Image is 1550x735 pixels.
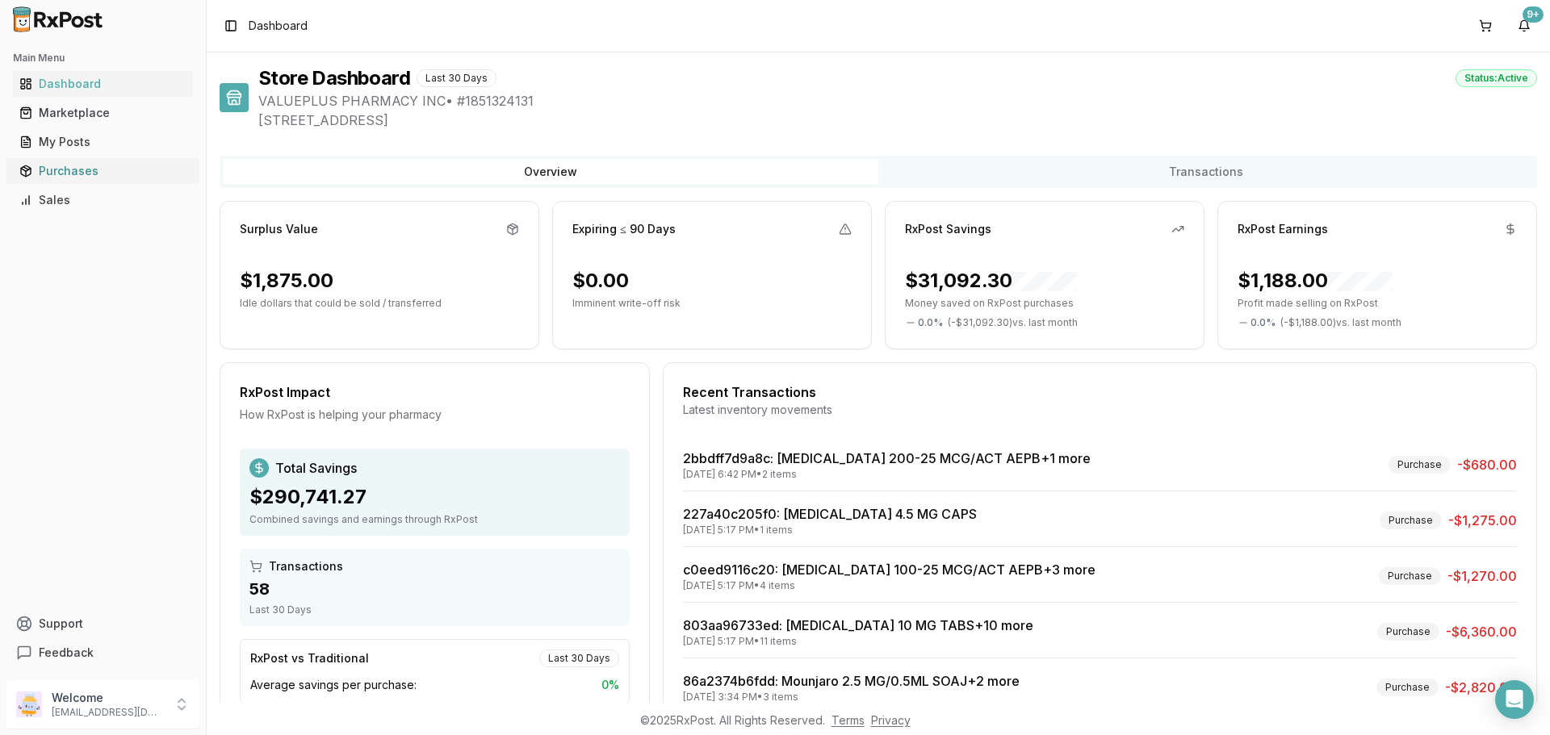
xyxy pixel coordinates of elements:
div: $290,741.27 [249,484,620,510]
img: User avatar [16,691,42,717]
span: Dashboard [249,18,308,34]
div: Purchase [1377,623,1439,641]
div: Open Intercom Messenger [1495,680,1534,719]
div: RxPost Impact [240,382,630,402]
div: Surplus Value [240,221,318,237]
button: Transactions [878,159,1534,185]
button: 9+ [1511,13,1537,39]
h2: Main Menu [13,52,193,65]
a: Terms [832,713,865,727]
span: Average savings per purchase: [250,677,417,693]
span: 0.0 % [918,316,943,329]
div: Combined savings and earnings through RxPost [249,513,620,526]
div: My Posts [19,134,186,150]
div: 9+ [1523,6,1544,23]
div: Sales [19,192,186,208]
p: Profit made selling on RxPost [1238,297,1517,310]
div: [DATE] 3:34 PM • 3 items [683,691,1020,704]
div: Purchase [1376,679,1439,696]
nav: breadcrumb [249,18,308,34]
button: Marketplace [6,100,199,126]
button: Sales [6,187,199,213]
h1: Store Dashboard [258,65,410,91]
div: Last 30 Days [249,603,620,616]
a: 2bbdff7d9a8c: [MEDICAL_DATA] 200-25 MCG/ACT AEPB+1 more [683,450,1091,466]
div: Last 30 Days [539,649,619,667]
div: [DATE] 5:17 PM • 1 items [683,524,977,537]
span: ( - $1,188.00 ) vs. last month [1280,316,1401,329]
div: $1,875.00 [240,268,333,294]
div: Purchases [19,163,186,179]
div: RxPost vs Traditional [250,650,369,666]
span: -$1,275.00 [1448,511,1517,530]
div: $31,092.30 [905,268,1077,294]
button: Dashboard [6,71,199,97]
a: 86a2374b6fdd: Mounjaro 2.5 MG/0.5ML SOAJ+2 more [683,673,1020,689]
div: [DATE] 5:17 PM • 11 items [683,635,1033,648]
a: Purchases [13,157,193,186]
p: [EMAIL_ADDRESS][DOMAIN_NAME] [52,706,164,719]
div: Purchase [1380,512,1442,529]
div: [DATE] 5:17 PM • 4 items [683,579,1095,592]
div: Purchase [1379,567,1441,585]
a: My Posts [13,127,193,157]
div: RxPost Earnings [1238,221,1328,237]
button: Purchases [6,158,199,184]
div: How RxPost is helping your pharmacy [240,407,630,423]
div: [DATE] 6:42 PM • 2 items [683,468,1091,481]
p: Idle dollars that could be sold / transferred [240,297,519,310]
button: Overview [223,159,878,185]
p: Welcome [52,690,164,706]
a: Marketplace [13,98,193,127]
div: Recent Transactions [683,382,1517,402]
a: 227a40c205f0: [MEDICAL_DATA] 4.5 MG CAPS [683,506,977,522]
div: Status: Active [1456,69,1537,87]
a: Dashboard [13,69,193,98]
button: Support [6,609,199,638]
div: Dashboard [19,76,186,92]
div: 58 [249,578,620,600]
div: $1,188.00 [1238,268,1393,294]
button: My Posts [6,129,199,155]
p: Money saved on RxPost purchases [905,297,1184,310]
a: Sales [13,186,193,215]
p: Imminent write-off risk [572,297,852,310]
span: Total Savings [275,458,357,478]
a: c0eed9116c20: [MEDICAL_DATA] 100-25 MCG/ACT AEPB+3 more [683,562,1095,578]
img: RxPost Logo [6,6,110,32]
span: -$1,270.00 [1447,566,1517,586]
div: Last 30 Days [417,69,496,87]
div: Purchase [1389,456,1451,474]
span: Feedback [39,645,94,661]
span: ( - $31,092.30 ) vs. last month [948,316,1078,329]
span: [STREET_ADDRESS] [258,111,1537,130]
span: -$6,360.00 [1446,622,1517,641]
a: Privacy [871,713,911,727]
a: 803aa96733ed: [MEDICAL_DATA] 10 MG TABS+10 more [683,617,1033,633]
div: Latest inventory movements [683,402,1517,418]
div: Marketplace [19,105,186,121]
div: $0.00 [572,268,629,294]
div: Expiring ≤ 90 Days [572,221,676,237]
span: Transactions [269,558,343,574]
span: 0 % [601,677,619,693]
span: VALUEPLUS PHARMACY INC • # 1851324131 [258,91,1537,111]
span: 0.0 % [1250,316,1276,329]
button: Feedback [6,638,199,667]
span: -$680.00 [1457,455,1517,474]
div: RxPost Savings [905,221,991,237]
span: -$2,820.00 [1445,678,1517,697]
